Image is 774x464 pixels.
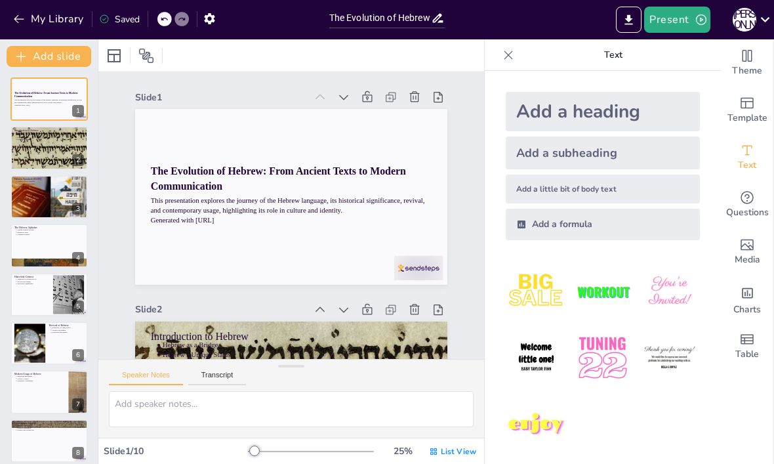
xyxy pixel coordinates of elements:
[10,370,88,413] div: 7
[14,372,65,376] p: Modern Usage of Hebrew
[72,154,84,166] div: 2
[17,280,49,283] p: Revival Movement
[572,327,633,389] img: 5.jpeg
[721,323,773,370] div: Add a table
[726,205,769,220] span: Questions
[72,398,84,410] div: 7
[17,231,84,234] p: Religious Texts
[17,138,84,140] p: Language Evolution
[212,30,366,125] div: Slide 1
[506,175,700,203] div: Add a little bit of body text
[10,322,88,365] div: 6
[735,253,760,267] span: Media
[17,380,64,383] p: Language Adaptability
[17,424,84,427] p: National Identity
[17,136,84,138] p: Cultural Heritage
[72,301,84,312] div: 5
[14,274,49,278] p: Historical Context
[10,175,88,219] div: 3
[17,131,84,133] p: Hebrew as a Bridge
[72,349,84,361] div: 6
[17,234,84,236] p: Learning Hebrew
[721,134,773,181] div: Add text boxes
[17,182,84,185] p: Community Connections
[17,133,84,136] p: Hebrew’s Unique Status
[733,303,761,317] span: Charts
[10,419,88,463] div: 8
[721,228,773,276] div: Add images, graphics, shapes or video
[721,39,773,87] div: Change the overall theme
[735,347,759,362] span: Table
[104,445,248,457] div: Slide 1 / 10
[727,111,767,125] span: Template
[72,447,84,459] div: 8
[106,243,356,396] p: Introduction to Hebrew
[14,99,84,104] p: This presentation explores the journey of the Hebrew language, its historical significance, reviv...
[17,282,49,285] p: Historical Significance
[165,145,413,294] p: Generated with [URL]
[17,429,84,431] p: Science and Technology
[182,102,416,240] strong: The Evolution of Hebrew: From Ancient Texts to Modern Communication
[17,278,49,280] p: Transition to Religious Use
[506,137,700,169] div: Add a subheading
[138,48,154,64] span: Position
[738,158,756,173] span: Text
[72,203,84,215] div: 3
[639,261,700,322] img: 3.jpeg
[14,104,84,106] p: Generated with [URL]
[106,213,260,309] div: Slide 2
[52,329,84,331] p: Cultural Movement
[14,128,84,132] p: Introduction to Hebrew
[72,105,84,117] div: 1
[616,7,642,33] button: Export to PowerPoint
[572,261,633,322] img: 2.jpeg
[733,8,756,32] div: Е [PERSON_NAME]
[108,267,346,410] p: Hebrew’s Unique Status
[188,371,247,385] button: Transcript
[329,9,432,28] input: Insert title
[639,327,700,389] img: 6.jpeg
[506,92,700,131] div: Add a heading
[14,226,84,230] p: The Hebrew Alphabet
[506,209,700,240] div: Add a formula
[441,446,476,457] span: List View
[10,9,89,30] button: My Library
[14,91,77,98] strong: The Evolution of Hebrew: From Ancient Texts to Modern Communication
[17,427,84,429] p: Cultural Promotion
[17,377,64,380] p: Literary Culture
[49,324,84,327] p: Revival of Hebrew
[732,64,762,78] span: Theme
[10,224,88,267] div: 4
[506,394,567,455] img: 7.jpeg
[387,445,418,457] div: 25 %
[104,45,125,66] div: Layout
[721,276,773,323] div: Add charts and graphs
[10,273,88,316] div: 5
[721,87,773,134] div: Add ready made slides
[52,326,84,329] p: [PERSON_NAME]'s Role
[506,261,567,322] img: 1.jpeg
[17,180,84,182] p: Global Hebrew Speakers
[52,331,84,334] p: Language and Identity
[72,252,84,264] div: 4
[17,229,84,232] p: Unique Writing System
[14,421,84,425] p: Government Support
[170,128,423,285] p: This presentation explores the journey of the Hebrew language, its historical significance, reviv...
[10,126,88,169] div: 2
[113,259,351,402] p: Hebrew as a Bridge
[99,13,140,26] div: Saved
[17,185,84,188] p: Language Vitality
[7,46,91,67] button: Add slide
[644,7,710,33] button: Present
[506,327,567,389] img: 4.jpeg
[14,177,84,181] p: Hebrew Speakers [DATE]
[733,7,756,33] button: Е [PERSON_NAME]
[519,39,708,71] p: Text
[721,181,773,228] div: Get real-time input from your audience
[10,77,88,121] div: 1
[17,375,64,378] p: Education and Media
[109,371,183,385] button: Speaker Notes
